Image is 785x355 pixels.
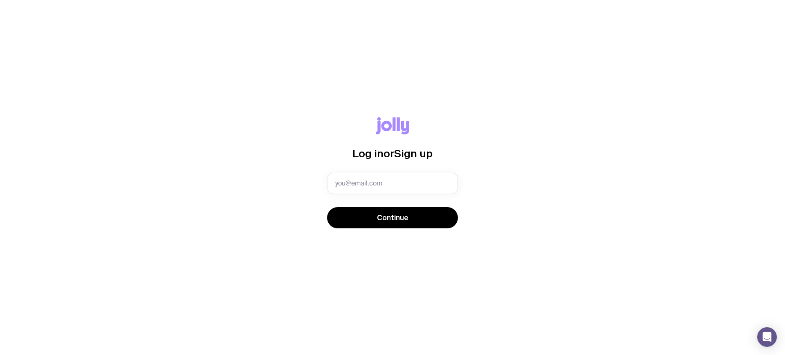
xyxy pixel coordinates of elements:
span: or [384,147,394,159]
span: Sign up [394,147,433,159]
div: Open Intercom Messenger [757,327,777,347]
input: you@email.com [327,173,458,194]
span: Continue [377,213,408,223]
button: Continue [327,207,458,228]
span: Log in [352,147,384,159]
